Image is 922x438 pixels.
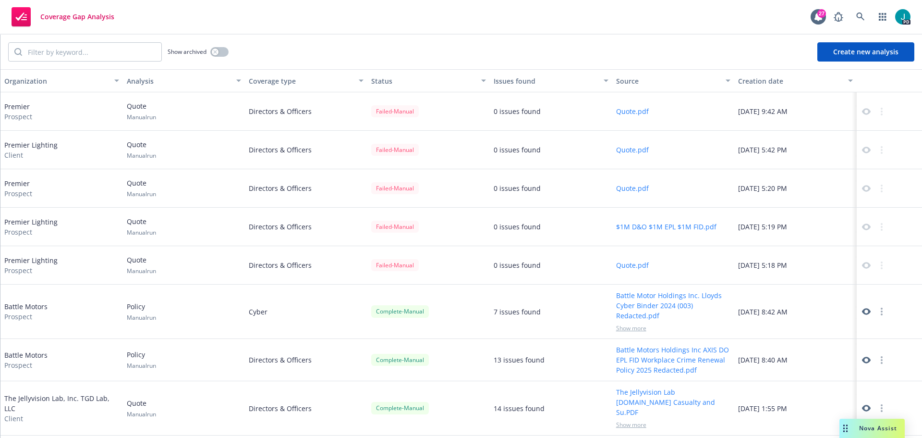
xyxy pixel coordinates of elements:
[127,362,156,370] span: Manual run
[4,227,58,237] span: Prospect
[734,381,857,436] div: [DATE] 1:55 PM
[859,424,897,432] span: Nova Assist
[4,112,32,122] span: Prospect
[851,7,870,26] a: Search
[4,140,58,160] div: Premier Lighting
[245,285,367,339] div: Cyber
[4,360,48,370] span: Prospect
[494,222,541,232] div: 0 issues found
[616,183,649,193] button: Quote.pdf
[371,221,419,233] div: Failed - Manual
[371,305,429,317] div: Complete - Manual
[4,301,48,322] div: Battle Motors
[4,76,109,86] div: Organization
[371,144,419,156] div: Failed - Manual
[895,9,910,25] img: photo
[245,339,367,381] div: Directors & Officers
[4,413,119,424] span: Client
[127,139,156,160] div: Quote
[616,324,646,332] span: Show more
[127,350,156,370] div: Policy
[494,355,545,365] div: 13 issues found
[127,255,156,275] div: Quote
[839,419,851,438] div: Drag to move
[734,246,857,285] div: [DATE] 5:18 PM
[494,183,541,193] div: 0 issues found
[4,217,58,237] div: Premier Lighting
[371,402,429,414] div: Complete - Manual
[490,69,612,92] button: Issues found
[873,7,892,26] a: Switch app
[245,208,367,246] div: Directors & Officers
[616,222,716,232] button: $1M D&O $1M EPL $1M FID.pdf
[371,76,475,86] div: Status
[4,178,32,199] div: Premier
[371,354,429,366] div: Complete - Manual
[616,290,731,321] button: Battle Motor Holdings Inc. Lloyds Cyber Binder 2024 (003) Redacted.pdf
[4,265,58,275] span: Prospect
[127,151,156,160] span: Manual run
[4,150,58,160] span: Client
[829,7,848,26] a: Report a Bug
[367,69,490,92] button: Status
[127,178,156,198] div: Quote
[371,259,419,271] div: Failed - Manual
[616,106,649,116] button: Quote.pdf
[738,76,842,86] div: Creation date
[734,339,857,381] div: [DATE] 8:40 AM
[734,131,857,169] div: [DATE] 5:42 PM
[612,69,735,92] button: Source
[616,387,731,417] button: The Jellyvision Lab [DOMAIN_NAME] Casualty and Su.PDF
[127,267,156,275] span: Manual run
[127,190,156,198] span: Manual run
[371,182,419,194] div: Failed - Manual
[245,246,367,285] div: Directors & Officers
[245,169,367,208] div: Directors & Officers
[616,345,731,375] button: Battle Motors Holdings Inc AXIS DO EPL FID Workplace Crime Renewal Policy 2025 Redacted.pdf
[734,169,857,208] div: [DATE] 5:20 PM
[616,145,649,155] button: Quote.pdf
[249,76,353,86] div: Coverage type
[127,216,156,237] div: Quote
[494,76,598,86] div: Issues found
[839,419,905,438] button: Nova Assist
[127,410,156,418] span: Manual run
[8,3,118,30] a: Coverage Gap Analysis
[14,48,22,56] svg: Search
[616,260,649,270] button: Quote.pdf
[0,69,123,92] button: Organization
[494,307,541,317] div: 7 issues found
[734,92,857,131] div: [DATE] 9:42 AM
[817,42,914,62] button: Create new analysis
[127,398,156,418] div: Quote
[127,301,156,322] div: Policy
[127,313,156,322] span: Manual run
[494,106,541,116] div: 0 issues found
[616,76,720,86] div: Source
[734,208,857,246] div: [DATE] 5:19 PM
[40,13,114,21] span: Coverage Gap Analysis
[4,101,32,122] div: Premier
[127,101,156,121] div: Quote
[494,145,541,155] div: 0 issues found
[22,43,161,61] input: Filter by keyword...
[4,255,58,275] div: Premier Lighting
[4,188,32,199] span: Prospect
[817,9,826,18] div: 27
[4,393,119,424] div: The Jellyvision Lab, Inc. TGD Lab, LLC
[127,76,231,86] div: Analysis
[734,69,857,92] button: Creation date
[245,131,367,169] div: Directors & Officers
[4,312,48,322] span: Prospect
[127,113,156,121] span: Manual run
[494,403,545,413] div: 14 issues found
[245,92,367,131] div: Directors & Officers
[245,69,367,92] button: Coverage type
[168,48,206,56] span: Show archived
[494,260,541,270] div: 0 issues found
[245,381,367,436] div: Directors & Officers
[734,285,857,339] div: [DATE] 8:42 AM
[123,69,245,92] button: Analysis
[616,421,646,429] span: Show more
[127,228,156,237] span: Manual run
